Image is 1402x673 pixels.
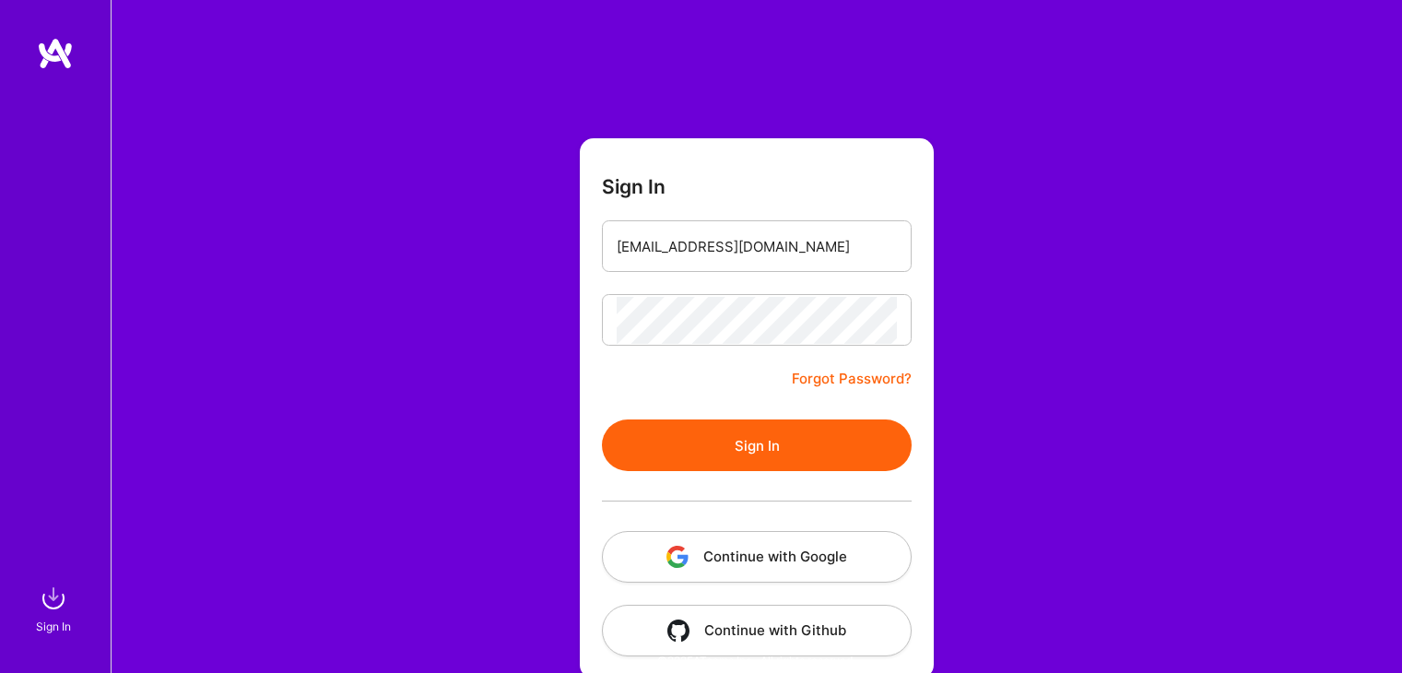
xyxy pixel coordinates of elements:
[667,620,689,642] img: icon
[602,531,912,583] button: Continue with Google
[602,175,666,198] h3: Sign In
[35,580,72,617] img: sign in
[602,605,912,656] button: Continue with Github
[792,368,912,390] a: Forgot Password?
[666,546,689,568] img: icon
[37,37,74,70] img: logo
[36,617,71,636] div: Sign In
[39,580,72,636] a: sign inSign In
[617,223,897,270] input: Email...
[602,419,912,471] button: Sign In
